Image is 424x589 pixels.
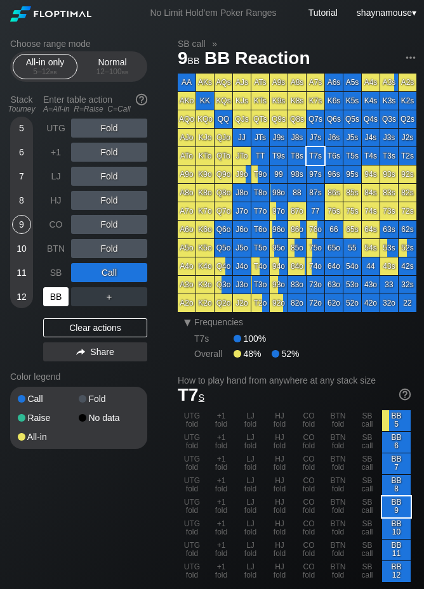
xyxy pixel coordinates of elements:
div: JTs [251,129,269,146]
div: T4o [251,257,269,275]
div: 5 [12,119,31,138]
div: J3s [380,129,398,146]
div: LJ fold [236,518,265,539]
div: Stack [5,89,38,119]
div: BB 6 [382,432,411,453]
div: T9o [251,165,269,183]
div: A7s [307,74,324,91]
div: J4s [362,129,380,146]
div: 77 [307,202,324,220]
div: 93o [270,276,288,294]
div: BTN fold [324,453,352,474]
div: T8s [288,147,306,165]
div: 100% [234,333,266,344]
div: 52% [272,349,299,359]
div: J4o [233,257,251,275]
div: BTN [43,239,69,258]
div: SB call [353,496,381,517]
div: HJ fold [265,540,294,560]
div: Normal [83,55,142,79]
div: KJs [233,92,251,110]
img: help.32db89a4.svg [135,93,149,107]
div: KTo [196,147,214,165]
div: 62o [325,294,343,312]
div: +1 fold [207,561,235,582]
div: K6o [196,221,214,238]
div: 12 [12,287,31,306]
div: 54o [343,257,361,275]
div: 86o [288,221,306,238]
div: LJ fold [236,432,265,453]
div: 83o [288,276,306,294]
div: SB call [353,518,381,539]
div: HJ fold [265,496,294,517]
div: QJs [233,110,251,128]
div: 74o [307,257,324,275]
div: 10 [12,239,31,258]
div: HJ fold [265,453,294,474]
div: Fold [71,143,147,162]
div: KQo [196,110,214,128]
div: Q6s [325,110,343,128]
span: s [199,389,204,403]
div: AKs [196,74,214,91]
div: J9s [270,129,288,146]
div: UTG fold [178,540,206,560]
div: Enter table action [43,89,147,119]
div: 53o [343,276,361,294]
div: +1 fold [207,518,235,539]
div: LJ fold [236,561,265,582]
div: Q5o [215,239,232,257]
div: K4s [362,92,380,110]
div: +1 fold [207,475,235,496]
div: 12 – 100 [86,67,139,76]
div: HJ fold [265,432,294,453]
div: AJs [233,74,251,91]
div: Q7o [215,202,232,220]
div: A8o [178,184,195,202]
div: T6s [325,147,343,165]
div: A9o [178,165,195,183]
div: Q8s [288,110,306,128]
div: T5s [343,147,361,165]
div: Share [43,342,147,361]
div: AQo [178,110,195,128]
div: QJo [215,129,232,146]
div: A7o [178,202,195,220]
div: A6o [178,221,195,238]
div: 84o [288,257,306,275]
div: 88 [288,184,306,202]
div: 86s [325,184,343,202]
div: ATs [251,74,269,91]
div: LJ [43,167,69,186]
div: J8s [288,129,306,146]
div: UTG [43,119,69,138]
img: help.32db89a4.svg [398,387,412,401]
div: J6s [325,129,343,146]
div: 55 [343,239,361,257]
div: CO fold [295,561,323,582]
div: J9o [233,165,251,183]
div: BTN fold [324,518,352,539]
div: 97s [307,165,324,183]
div: 44 [362,257,380,275]
div: LJ fold [236,496,265,517]
div: 64s [362,221,380,238]
div: BB 7 [382,453,411,474]
div: SB call [353,540,381,560]
div: 43o [362,276,380,294]
div: T4s [362,147,380,165]
div: LJ fold [236,410,265,431]
div: AQs [215,74,232,91]
div: 97o [270,202,288,220]
div: Overall [194,349,234,359]
span: » [206,39,224,49]
div: 76o [307,221,324,238]
div: 64o [325,257,343,275]
div: A6s [325,74,343,91]
div: +1 fold [207,453,235,474]
div: Fold [71,191,147,210]
div: KTs [251,92,269,110]
div: CO fold [295,475,323,496]
div: 48% [234,349,272,359]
